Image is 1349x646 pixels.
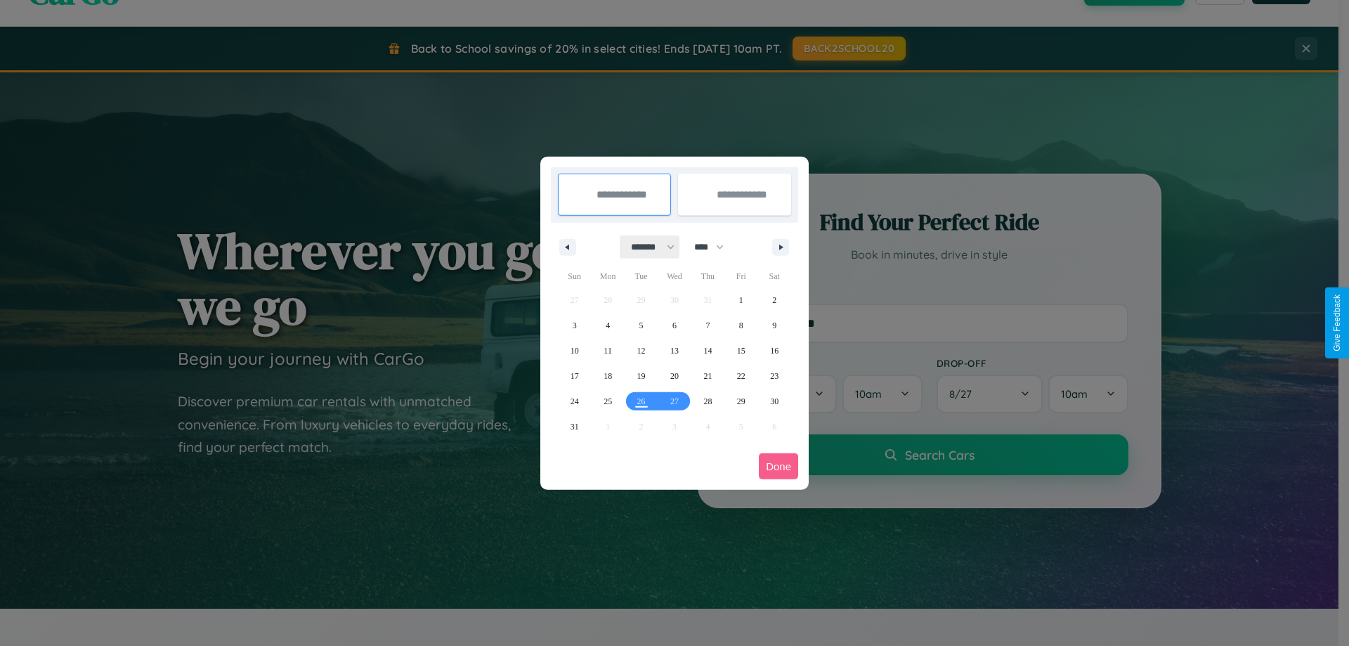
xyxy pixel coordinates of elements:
span: 16 [770,338,778,363]
button: 6 [658,313,691,338]
span: 25 [604,389,612,414]
button: 2 [758,288,791,313]
button: 12 [625,338,658,363]
span: Tue [625,265,658,288]
span: 15 [737,338,745,363]
span: 8 [739,313,743,338]
span: 20 [670,363,679,389]
span: 23 [770,363,778,389]
span: 12 [637,338,646,363]
span: 6 [672,313,677,338]
span: Mon [591,265,624,288]
button: 27 [658,389,691,414]
button: 24 [558,389,591,414]
span: 9 [772,313,776,338]
button: 10 [558,338,591,363]
button: 1 [724,288,757,313]
button: Done [759,453,798,479]
span: 24 [571,389,579,414]
button: 23 [758,363,791,389]
button: 26 [625,389,658,414]
span: 17 [571,363,579,389]
span: Wed [658,265,691,288]
button: 20 [658,363,691,389]
button: 19 [625,363,658,389]
span: 5 [639,313,644,338]
button: 18 [591,363,624,389]
button: 21 [691,363,724,389]
button: 8 [724,313,757,338]
span: 1 [739,288,743,313]
span: 27 [670,389,679,414]
span: 10 [571,338,579,363]
button: 28 [691,389,724,414]
span: Thu [691,265,724,288]
button: 25 [591,389,624,414]
span: 4 [606,313,610,338]
span: 21 [703,363,712,389]
button: 7 [691,313,724,338]
span: Sat [758,265,791,288]
span: 7 [705,313,710,338]
span: 19 [637,363,646,389]
button: 5 [625,313,658,338]
span: 13 [670,338,679,363]
button: 22 [724,363,757,389]
span: 11 [604,338,612,363]
button: 31 [558,414,591,439]
button: 13 [658,338,691,363]
button: 15 [724,338,757,363]
span: 2 [772,288,776,313]
button: 3 [558,313,591,338]
button: 9 [758,313,791,338]
button: 14 [691,338,724,363]
button: 30 [758,389,791,414]
button: 29 [724,389,757,414]
span: 26 [637,389,646,414]
span: 28 [703,389,712,414]
span: Fri [724,265,757,288]
button: 17 [558,363,591,389]
span: 29 [737,389,745,414]
span: Sun [558,265,591,288]
span: 14 [703,338,712,363]
span: 18 [604,363,612,389]
div: Give Feedback [1332,295,1342,351]
button: 11 [591,338,624,363]
button: 16 [758,338,791,363]
span: 3 [573,313,577,338]
span: 30 [770,389,778,414]
span: 22 [737,363,745,389]
span: 31 [571,414,579,439]
button: 4 [591,313,624,338]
